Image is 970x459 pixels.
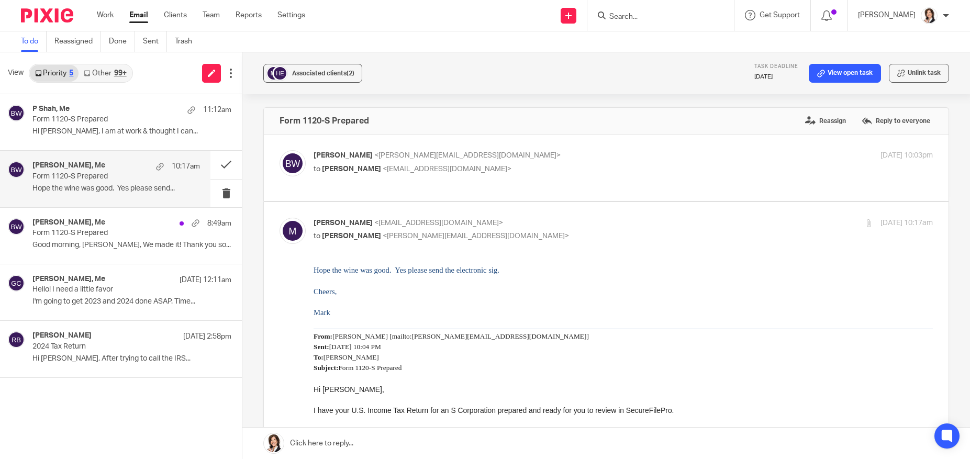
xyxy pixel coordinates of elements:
span: to [314,232,320,240]
h4: [PERSON_NAME], Me [32,218,105,227]
a: Clients [164,10,187,20]
a: Trash [175,31,200,52]
p: [DATE] [754,73,798,81]
p: [DATE] 2:58pm [183,331,231,342]
p: [DATE] 12:11am [180,275,231,285]
label: Reply to everyone [859,113,933,129]
a: Settings [277,10,305,20]
img: svg%3E [280,218,306,244]
label: Reassign [802,113,849,129]
a: Reports [236,10,262,20]
p: 8:49am [207,218,231,229]
p: 2024 Tax Return [32,342,192,351]
h4: [PERSON_NAME], Me [32,275,105,284]
img: svg%3E [8,105,25,121]
img: svg%3E [8,161,25,178]
span: (2) [347,70,354,76]
span: Task deadline [754,64,798,69]
span: <[EMAIL_ADDRESS][DOMAIN_NAME]> [383,165,511,173]
h4: Form 1120-S Prepared [280,116,369,126]
span: Get Support [760,12,800,19]
span: Associated clients [292,70,354,76]
img: BW%20Website%203%20-%20square.jpg [921,7,938,24]
span: <[EMAIL_ADDRESS][DOMAIN_NAME]> [374,219,503,227]
span: View [8,68,24,79]
p: Hello! I need a little favor [32,285,192,294]
img: Image removed by sender. [1,278,79,357]
button: Unlink task [889,64,949,83]
p: Form 1120-S Prepared [32,172,166,181]
span: [PERSON_NAME] [314,152,373,159]
a: View open task [809,64,881,83]
img: svg%3E [280,150,306,176]
p: Good morning, [PERSON_NAME], We made it! Thank you so... [32,241,231,250]
p: Hi [PERSON_NAME], I am at work & thought I can... [32,127,231,136]
p: Form 1120-S Prepared [32,229,192,238]
a: To do [21,31,47,52]
em: (Check in at Suite 100) [293,371,366,379]
img: Pixie [21,8,73,23]
div: 5 [69,70,73,77]
span: to [314,165,320,173]
span: [PERSON_NAME] [322,165,381,173]
p: Form 1120-S Prepared [32,115,192,124]
p: Hope the wine was good. Yes please send... [32,184,200,193]
h4: P Shah, Me [32,105,70,114]
span: <[PERSON_NAME][EMAIL_ADDRESS][DOMAIN_NAME]> [374,152,561,159]
h4: [PERSON_NAME], Me [32,161,105,170]
a: Work [97,10,114,20]
input: Search [608,13,703,22]
p: 11:12am [203,105,231,115]
span: [PERSON_NAME] [322,232,381,240]
img: svg%3E [266,65,282,81]
a: Reassigned [54,31,101,52]
a: Team [203,10,220,20]
p: I'm going to get 2023 and 2024 done ASAP. Time... [32,297,231,306]
p: Hi [PERSON_NAME], After trying to call the IRS... [32,354,231,363]
p: [DATE] 10:03pm [880,150,933,161]
img: svg%3E [8,218,25,235]
a: Email [129,10,148,20]
p: [DATE] 10:17am [880,218,933,229]
span: <[PERSON_NAME][EMAIL_ADDRESS][DOMAIN_NAME]> [383,232,569,240]
a: Sent [143,31,167,52]
h4: [PERSON_NAME] [32,331,92,340]
img: svg%3E [272,65,288,81]
a: Done [109,31,135,52]
a: Other99+ [79,65,131,82]
div: 99+ [114,70,127,77]
img: svg%3E [8,275,25,292]
span: [PERSON_NAME] [314,219,373,227]
p: [PERSON_NAME] [858,10,916,20]
button: Associated clients(2) [263,64,362,83]
a: Priority5 [30,65,79,82]
p: 10:17am [172,161,200,172]
img: svg%3E [8,331,25,348]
